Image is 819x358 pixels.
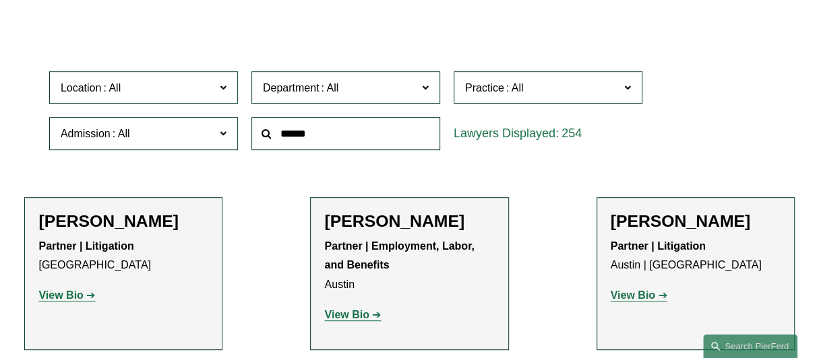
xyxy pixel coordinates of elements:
strong: Partner | Litigation [611,240,706,252]
h2: [PERSON_NAME] [38,211,208,231]
span: Admission [61,128,111,139]
a: View Bio [611,289,667,301]
p: Austin | [GEOGRAPHIC_DATA] [611,237,781,276]
strong: View Bio [611,289,655,301]
strong: View Bio [38,289,83,301]
span: Location [61,82,102,94]
span: 254 [562,127,582,140]
a: Search this site [703,334,797,358]
p: [GEOGRAPHIC_DATA] [38,237,208,276]
a: View Bio [324,309,381,320]
strong: Partner | Litigation [38,240,133,252]
span: Department [263,82,320,94]
h2: [PERSON_NAME] [611,211,781,231]
strong: Partner | Employment, Labor, and Benefits [324,240,477,271]
p: Austin [324,237,494,295]
a: View Bio [38,289,95,301]
strong: View Bio [324,309,369,320]
h2: [PERSON_NAME] [324,211,494,231]
span: Practice [465,82,504,94]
